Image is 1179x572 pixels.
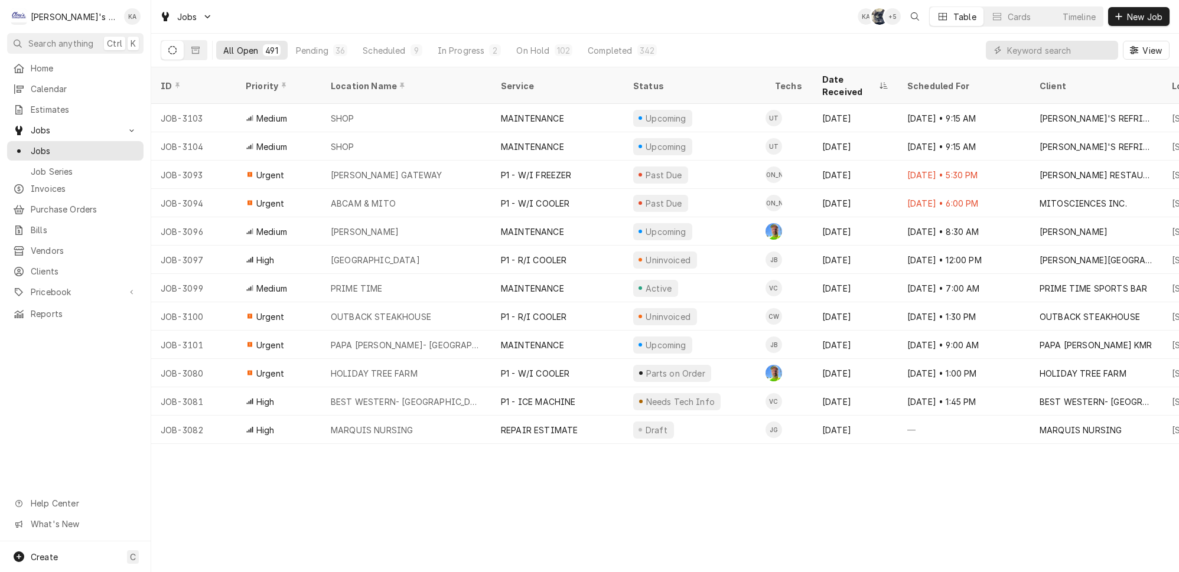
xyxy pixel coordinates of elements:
[633,80,754,92] div: Status
[501,396,576,408] div: P1 - ICE MACHINE
[413,44,420,57] div: 9
[31,224,138,236] span: Bills
[644,254,692,266] div: Uninvoiced
[501,367,569,380] div: P1 - W/I COOLER
[813,189,898,217] div: [DATE]
[1040,310,1140,323] div: OUTBACK STEAKHOUSE
[7,220,144,240] a: Bills
[898,387,1030,416] div: [DATE] • 1:45 PM
[1040,80,1151,92] div: Client
[331,140,354,153] div: SHOP
[906,7,924,26] button: Open search
[1040,254,1153,266] div: [PERSON_NAME][GEOGRAPHIC_DATA] ADM.
[331,225,399,238] div: [PERSON_NAME]
[644,140,688,153] div: Upcoming
[331,396,482,408] div: BEST WESTERN- [GEOGRAPHIC_DATA]
[766,336,782,353] div: JB
[501,424,578,436] div: REPAIR ESTIMATE
[256,140,287,153] span: Medium
[501,225,564,238] div: MAINTENANCE
[644,112,688,125] div: Upcoming
[246,80,310,92] div: Priority
[256,254,275,266] span: High
[813,132,898,161] div: [DATE]
[7,120,144,140] a: Go to Jobs
[813,416,898,444] div: [DATE]
[155,7,217,27] a: Go to Jobs
[296,44,328,57] div: Pending
[331,424,413,436] div: MARQUIS NURSING
[588,44,632,57] div: Completed
[1040,396,1153,408] div: BEST WESTERN- [GEOGRAPHIC_DATA]
[501,169,572,181] div: P1 - W/I FREEZER
[1125,11,1165,23] span: New Job
[256,225,287,238] span: Medium
[151,359,236,387] div: JOB-3080
[256,367,284,380] span: Urgent
[557,44,570,57] div: 102
[813,387,898,416] div: [DATE]
[11,8,27,25] div: Clay's Refrigeration's Avatar
[884,8,901,25] div: + 5
[501,310,566,323] div: P1 - R/I COOLER
[813,359,898,387] div: [DATE]
[1040,169,1153,181] div: [PERSON_NAME] RESTAURANT
[898,161,1030,189] div: [DATE] • 5:30 PM
[1040,112,1153,125] div: [PERSON_NAME]'S REFRIGERATION
[858,8,874,25] div: Korey Austin's Avatar
[31,165,138,178] span: Job Series
[1123,41,1170,60] button: View
[7,79,144,99] a: Calendar
[766,365,782,381] div: Greg Austin's Avatar
[31,203,138,215] span: Purchase Orders
[766,195,782,211] div: Justin Achter's Avatar
[31,11,118,23] div: [PERSON_NAME]'s Refrigeration
[898,104,1030,132] div: [DATE] • 9:15 AM
[766,393,782,410] div: VC
[331,282,383,295] div: PRIME TIME
[31,83,138,95] span: Calendar
[124,8,141,25] div: Korey Austin's Avatar
[491,44,499,57] div: 2
[7,262,144,281] a: Clients
[256,169,284,181] span: Urgent
[766,195,782,211] div: [PERSON_NAME]
[898,189,1030,217] div: [DATE] • 6:00 PM
[331,310,431,323] div: OUTBACK STEAKHOUSE
[766,421,782,438] div: JG
[644,282,673,295] div: Active
[766,138,782,155] div: Unscheduled Tech's Avatar
[256,282,287,295] span: Medium
[124,8,141,25] div: KA
[898,246,1030,274] div: [DATE] • 12:00 PM
[501,339,564,351] div: MAINTENANCE
[151,104,236,132] div: JOB-3103
[1040,424,1122,436] div: MARQUIS NURSING
[7,141,144,161] a: Jobs
[130,551,136,563] span: C
[813,274,898,302] div: [DATE]
[766,223,782,240] div: Greg Austin's Avatar
[501,112,564,125] div: MAINTENANCE
[31,244,138,257] span: Vendors
[31,103,138,116] span: Estimates
[1108,7,1170,26] button: New Job
[1140,44,1164,57] span: View
[501,80,612,92] div: Service
[256,396,275,408] span: High
[336,44,345,57] div: 36
[151,387,236,416] div: JOB-3081
[31,308,138,320] span: Reports
[31,62,138,74] span: Home
[31,145,138,157] span: Jobs
[1007,41,1112,60] input: Keyword search
[31,182,138,195] span: Invoices
[907,80,1018,92] div: Scheduled For
[766,251,782,268] div: JB
[766,110,782,126] div: Unscheduled Tech's Avatar
[644,396,716,408] div: Needs Tech Info
[644,169,684,181] div: Past Due
[858,8,874,25] div: KA
[501,140,564,153] div: MAINTENANCE
[1063,11,1096,23] div: Timeline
